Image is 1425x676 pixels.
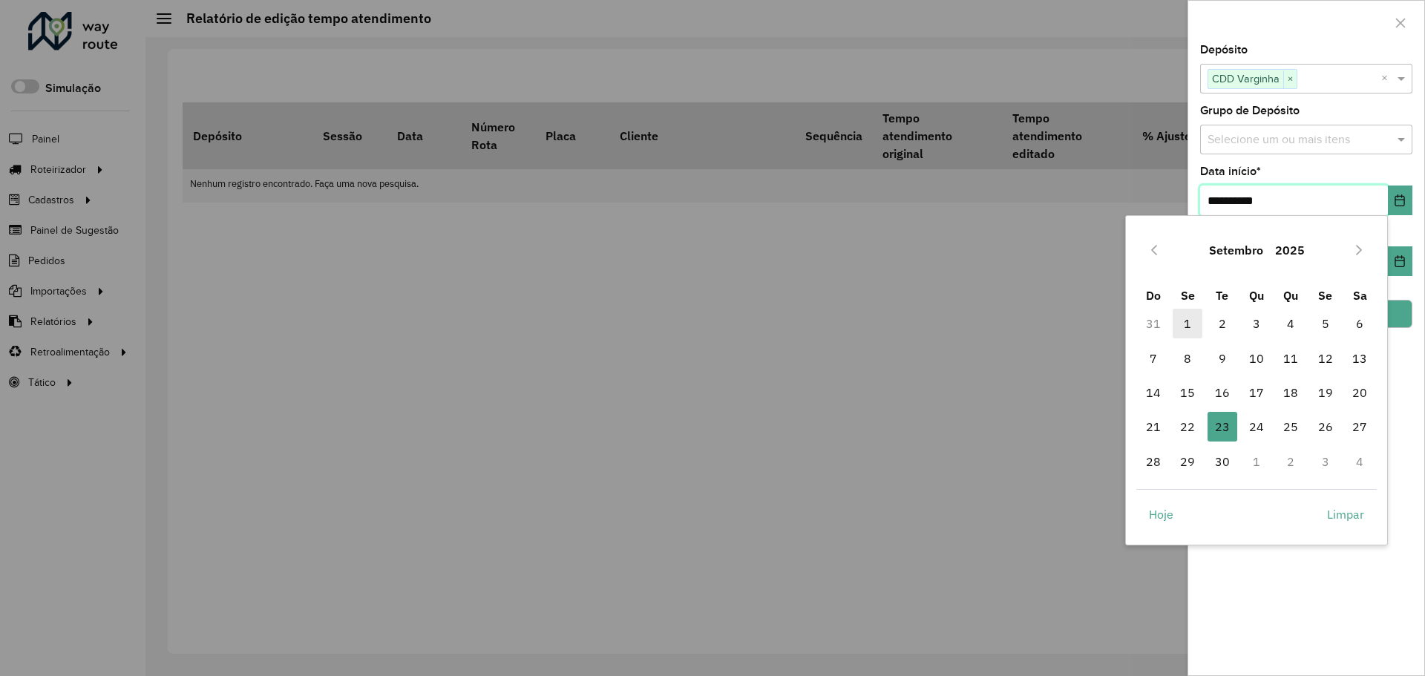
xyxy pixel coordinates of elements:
[1308,410,1343,444] td: 26
[1274,410,1308,444] td: 25
[1139,344,1168,373] span: 7
[1136,410,1170,444] td: 21
[1208,378,1237,407] span: 16
[1208,309,1237,338] span: 2
[1203,232,1269,268] button: Choose Month
[1200,163,1261,180] label: Data início
[1353,288,1367,303] span: Sa
[1343,410,1377,444] td: 27
[1239,410,1274,444] td: 24
[1308,444,1343,479] td: 3
[1208,447,1237,476] span: 30
[1343,444,1377,479] td: 4
[1136,444,1170,479] td: 28
[1125,215,1388,545] div: Choose Date
[1343,341,1377,375] td: 13
[1208,70,1283,88] span: CDD Varginha
[1136,375,1170,410] td: 14
[1345,378,1375,407] span: 20
[1139,378,1168,407] span: 14
[1283,288,1298,303] span: Qu
[1200,102,1300,119] label: Grupo de Depósito
[1242,412,1271,442] span: 24
[1283,70,1297,88] span: ×
[1173,344,1202,373] span: 8
[1308,341,1343,375] td: 12
[1170,341,1205,375] td: 8
[1311,309,1340,338] span: 5
[1173,378,1202,407] span: 15
[1388,186,1412,215] button: Choose Date
[1136,306,1170,341] td: 31
[1276,309,1306,338] span: 4
[1274,341,1308,375] td: 11
[1242,344,1271,373] span: 10
[1381,70,1394,88] span: Clear all
[1239,306,1274,341] td: 3
[1318,288,1332,303] span: Se
[1170,306,1205,341] td: 1
[1388,246,1412,276] button: Choose Date
[1311,378,1340,407] span: 19
[1208,344,1237,373] span: 9
[1170,375,1205,410] td: 15
[1276,344,1306,373] span: 11
[1170,410,1205,444] td: 22
[1269,232,1311,268] button: Choose Year
[1274,306,1308,341] td: 4
[1205,444,1239,479] td: 30
[1208,412,1237,442] span: 23
[1343,306,1377,341] td: 6
[1173,447,1202,476] span: 29
[1139,447,1168,476] span: 28
[1249,288,1264,303] span: Qu
[1149,505,1173,523] span: Hoje
[1276,412,1306,442] span: 25
[1181,288,1195,303] span: Se
[1314,499,1377,529] button: Limpar
[1173,309,1202,338] span: 1
[1205,410,1239,444] td: 23
[1239,341,1274,375] td: 10
[1347,238,1371,262] button: Next Month
[1142,238,1166,262] button: Previous Month
[1136,341,1170,375] td: 7
[1345,344,1375,373] span: 13
[1239,444,1274,479] td: 1
[1173,412,1202,442] span: 22
[1274,375,1308,410] td: 18
[1139,412,1168,442] span: 21
[1345,309,1375,338] span: 6
[1242,378,1271,407] span: 17
[1205,375,1239,410] td: 16
[1239,375,1274,410] td: 17
[1146,288,1161,303] span: Do
[1308,375,1343,410] td: 19
[1311,412,1340,442] span: 26
[1327,505,1364,523] span: Limpar
[1276,378,1306,407] span: 18
[1216,288,1228,303] span: Te
[1205,306,1239,341] td: 2
[1205,341,1239,375] td: 9
[1274,444,1308,479] td: 2
[1343,375,1377,410] td: 20
[1345,412,1375,442] span: 27
[1308,306,1343,341] td: 5
[1242,309,1271,338] span: 3
[1170,444,1205,479] td: 29
[1311,344,1340,373] span: 12
[1200,41,1248,59] label: Depósito
[1136,499,1186,529] button: Hoje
